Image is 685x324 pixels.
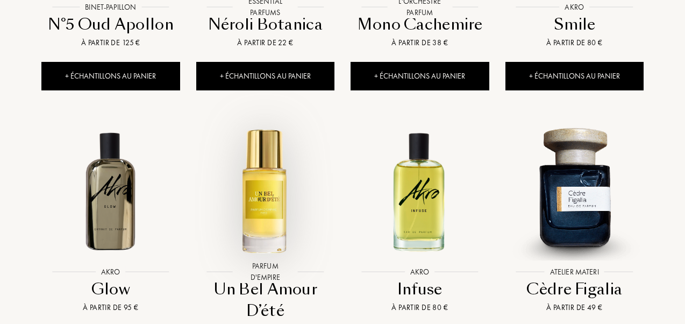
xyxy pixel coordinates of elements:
[201,14,331,35] div: Néroli Botanica
[355,14,485,35] div: Mono Cachemire
[510,14,640,35] div: Smile
[355,302,485,313] div: À partir de 80 €
[505,121,644,260] img: Cèdre Figalia Atelier Materi
[351,62,489,90] div: + Échantillons au panier
[350,121,489,260] img: Infuse Akro
[510,37,640,48] div: À partir de 80 €
[196,62,335,90] div: + Échantillons au panier
[46,302,176,313] div: À partir de 95 €
[46,279,176,300] div: Glow
[510,279,640,300] div: Cèdre Figalia
[46,14,176,35] div: N°5 Oud Apollon
[355,37,485,48] div: À partir de 38 €
[355,279,485,300] div: Infuse
[41,121,180,260] img: Glow Akro
[201,279,331,321] div: Un Bel Amour D’été
[196,121,335,260] img: Un Bel Amour D’été Parfum d'Empire
[201,37,331,48] div: À partir de 22 €
[46,37,176,48] div: À partir de 125 €
[510,302,640,313] div: À partir de 49 €
[505,62,644,90] div: + Échantillons au panier
[41,62,180,90] div: + Échantillons au panier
